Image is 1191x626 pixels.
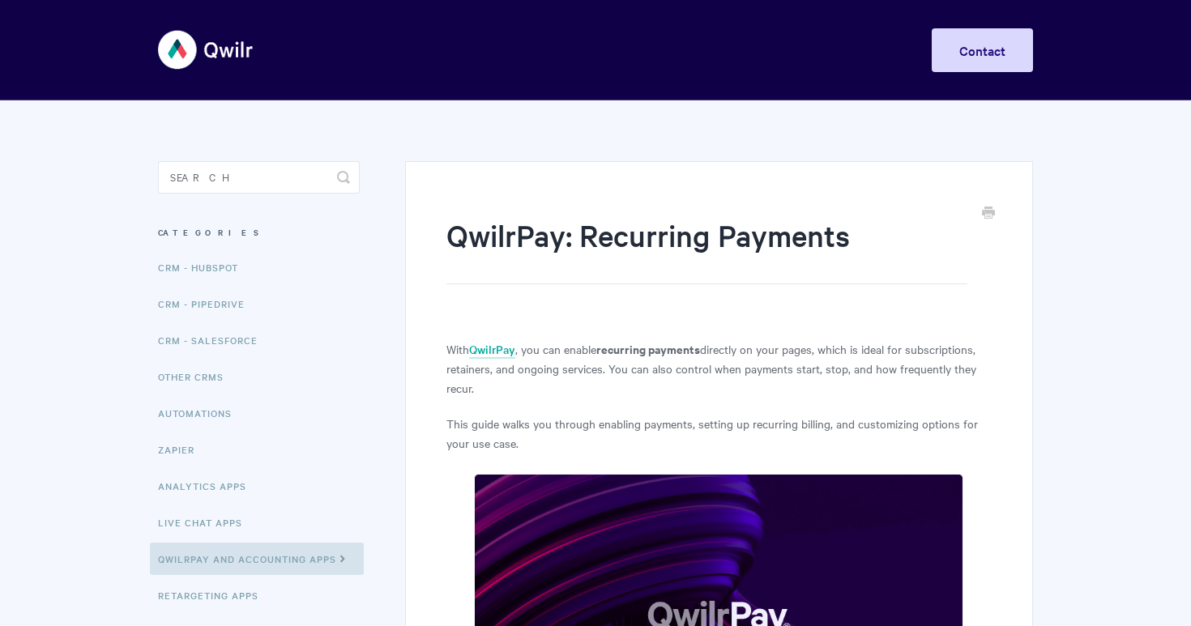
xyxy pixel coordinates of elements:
a: Contact [932,28,1033,72]
a: CRM - Pipedrive [158,287,257,320]
a: Zapier [158,433,207,466]
a: Automations [158,397,244,429]
p: With , you can enable directly on your pages, which is ideal for subscriptions, retainers, and on... [446,339,992,398]
a: CRM - HubSpot [158,251,250,283]
h3: Categories [158,218,360,247]
a: Other CRMs [158,360,236,393]
a: CRM - Salesforce [158,324,270,356]
a: Analytics Apps [158,470,258,502]
p: This guide walks you through enabling payments, setting up recurring billing, and customizing opt... [446,414,992,453]
a: Live Chat Apps [158,506,254,539]
h1: QwilrPay: Recurring Payments [446,215,967,284]
input: Search [158,161,360,194]
a: QwilrPay [469,341,515,359]
a: QwilrPay and Accounting Apps [150,543,364,575]
img: Qwilr Help Center [158,19,254,80]
strong: recurring payments [596,340,700,357]
a: Print this Article [982,205,995,223]
a: Retargeting Apps [158,579,271,611]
